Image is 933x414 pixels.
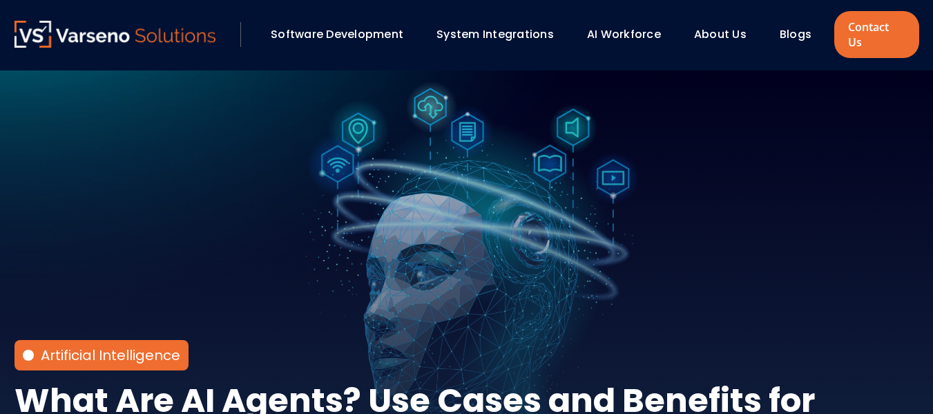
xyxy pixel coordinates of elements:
[780,26,811,42] a: Blogs
[580,23,680,46] div: AI Workforce
[430,23,573,46] div: System Integrations
[587,26,661,42] a: AI Workforce
[687,23,766,46] div: About Us
[834,11,918,58] a: Contact Us
[271,26,403,42] a: Software Development
[773,23,831,46] div: Blogs
[15,21,216,48] img: Varseno Solutions – Product Engineering & IT Services
[264,23,423,46] div: Software Development
[694,26,747,42] a: About Us
[41,346,180,365] a: Artificial Intelligence
[436,26,554,42] a: System Integrations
